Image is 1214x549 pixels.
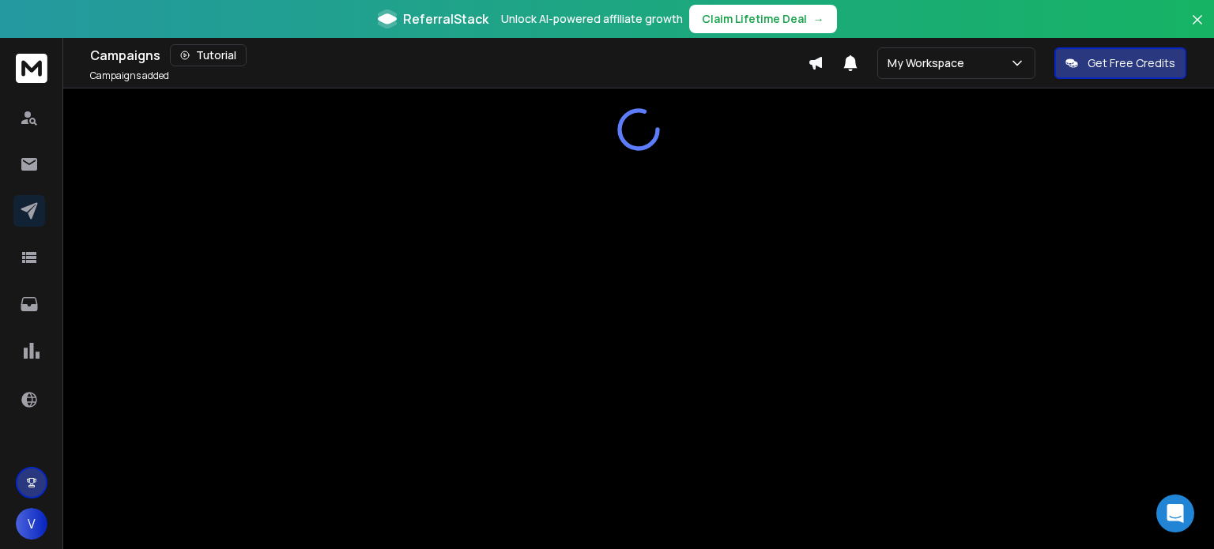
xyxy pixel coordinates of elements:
p: My Workspace [888,55,971,71]
button: Tutorial [170,44,247,66]
p: Campaigns added [90,70,169,82]
p: Get Free Credits [1088,55,1175,71]
p: Unlock AI-powered affiliate growth [501,11,683,27]
button: Close banner [1187,9,1208,47]
button: V [16,508,47,540]
div: Campaigns [90,44,808,66]
span: ReferralStack [403,9,488,28]
div: Open Intercom Messenger [1156,494,1194,532]
button: Claim Lifetime Deal→ [689,5,837,33]
span: → [813,11,824,27]
button: Get Free Credits [1054,47,1186,79]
